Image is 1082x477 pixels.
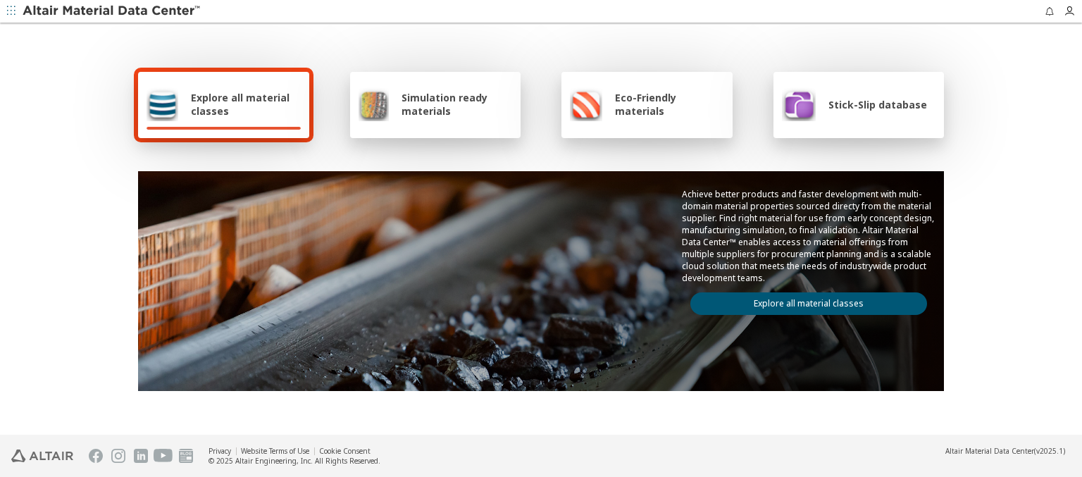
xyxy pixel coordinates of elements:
[402,91,512,118] span: Simulation ready materials
[209,456,380,466] div: © 2025 Altair Engineering, Inc. All Rights Reserved.
[615,91,723,118] span: Eco-Friendly materials
[570,87,602,121] img: Eco-Friendly materials
[945,446,1065,456] div: (v2025.1)
[782,87,816,121] img: Stick-Slip database
[945,446,1034,456] span: Altair Material Data Center
[209,446,231,456] a: Privacy
[11,450,73,462] img: Altair Engineering
[147,87,178,121] img: Explore all material classes
[23,4,202,18] img: Altair Material Data Center
[191,91,301,118] span: Explore all material classes
[828,98,927,111] span: Stick-Slip database
[241,446,309,456] a: Website Terms of Use
[359,87,389,121] img: Simulation ready materials
[690,292,927,315] a: Explore all material classes
[682,188,935,284] p: Achieve better products and faster development with multi-domain material properties sourced dire...
[319,446,371,456] a: Cookie Consent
